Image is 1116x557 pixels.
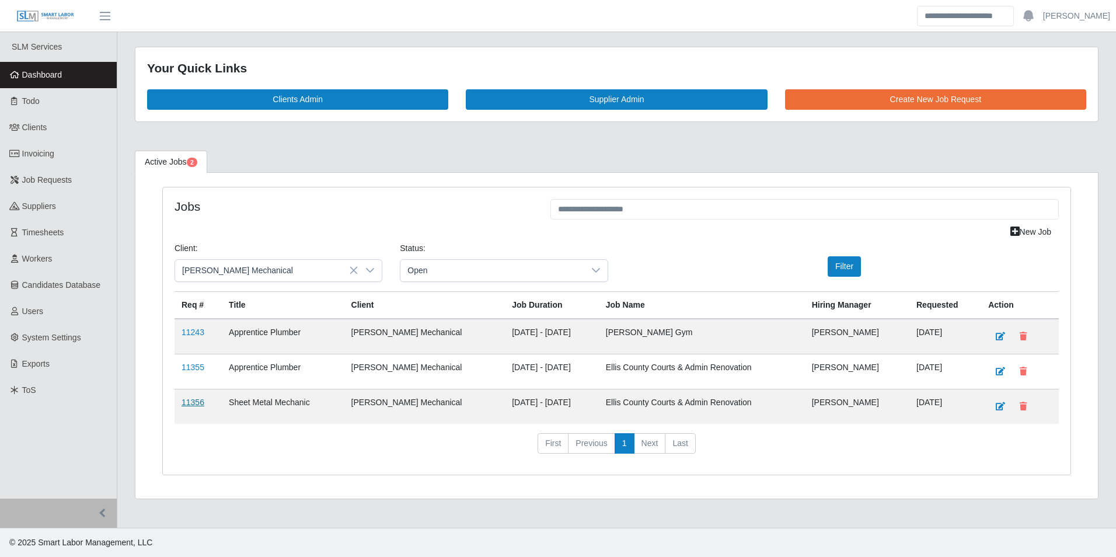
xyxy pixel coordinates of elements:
[344,354,505,389] td: [PERSON_NAME] Mechanical
[182,398,204,407] a: 11356
[909,389,981,424] td: [DATE]
[505,354,599,389] td: [DATE] - [DATE]
[344,319,505,354] td: [PERSON_NAME] Mechanical
[828,256,861,277] button: Filter
[175,199,533,214] h4: Jobs
[599,389,805,424] td: Ellis County Courts & Admin Renovation
[175,433,1059,464] nav: pagination
[1003,222,1059,242] a: New Job
[599,319,805,354] td: [PERSON_NAME] Gym
[187,158,197,167] span: Pending Jobs
[222,319,344,354] td: Apprentice Plumber
[147,89,448,110] a: Clients Admin
[909,354,981,389] td: [DATE]
[22,359,50,368] span: Exports
[785,89,1086,110] a: Create New Job Request
[400,260,584,281] span: Open
[805,291,909,319] th: Hiring Manager
[599,291,805,319] th: Job Name
[909,319,981,354] td: [DATE]
[466,89,767,110] a: Supplier Admin
[135,151,207,173] a: Active Jobs
[175,291,222,319] th: Req #
[22,228,64,237] span: Timesheets
[9,538,152,547] span: © 2025 Smart Labor Management, LLC
[22,307,44,316] span: Users
[12,42,62,51] span: SLM Services
[222,389,344,424] td: Sheet Metal Mechanic
[22,280,101,290] span: Candidates Database
[182,328,204,337] a: 11243
[981,291,1059,319] th: Action
[222,354,344,389] td: Apprentice Plumber
[22,123,47,132] span: Clients
[16,10,75,23] img: SLM Logo
[917,6,1014,26] input: Search
[599,354,805,389] td: Ellis County Courts & Admin Renovation
[615,433,634,454] a: 1
[22,333,81,342] span: System Settings
[505,319,599,354] td: [DATE] - [DATE]
[1043,10,1110,22] a: [PERSON_NAME]
[505,291,599,319] th: Job Duration
[175,242,198,255] label: Client:
[175,260,358,281] span: George Wayne Mechanical
[909,291,981,319] th: Requested
[182,363,204,372] a: 11355
[222,291,344,319] th: Title
[22,201,56,211] span: Suppliers
[805,389,909,424] td: [PERSON_NAME]
[22,254,53,263] span: Workers
[400,242,426,255] label: Status:
[344,389,505,424] td: [PERSON_NAME] Mechanical
[22,149,54,158] span: Invoicing
[805,319,909,354] td: [PERSON_NAME]
[22,385,36,395] span: ToS
[344,291,505,319] th: Client
[22,96,40,106] span: Todo
[22,175,72,184] span: Job Requests
[505,389,599,424] td: [DATE] - [DATE]
[805,354,909,389] td: [PERSON_NAME]
[147,59,1086,78] div: Your Quick Links
[22,70,62,79] span: Dashboard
